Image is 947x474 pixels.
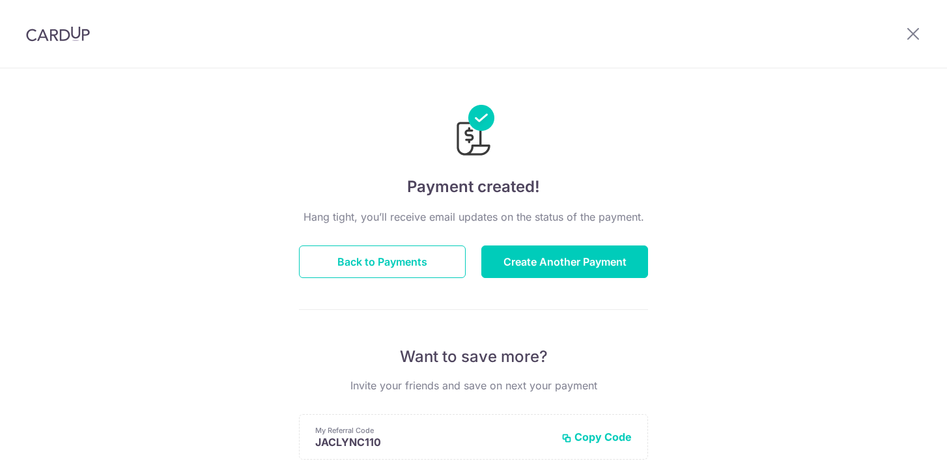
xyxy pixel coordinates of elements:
img: CardUp [26,26,90,42]
p: Invite your friends and save on next your payment [299,378,648,393]
p: JACLYNC110 [315,436,551,449]
p: Hang tight, you’ll receive email updates on the status of the payment. [299,209,648,225]
p: My Referral Code [315,425,551,436]
button: Back to Payments [299,245,466,278]
button: Copy Code [561,430,632,443]
h4: Payment created! [299,175,648,199]
button: Create Another Payment [481,245,648,278]
img: Payments [453,105,494,160]
p: Want to save more? [299,346,648,367]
